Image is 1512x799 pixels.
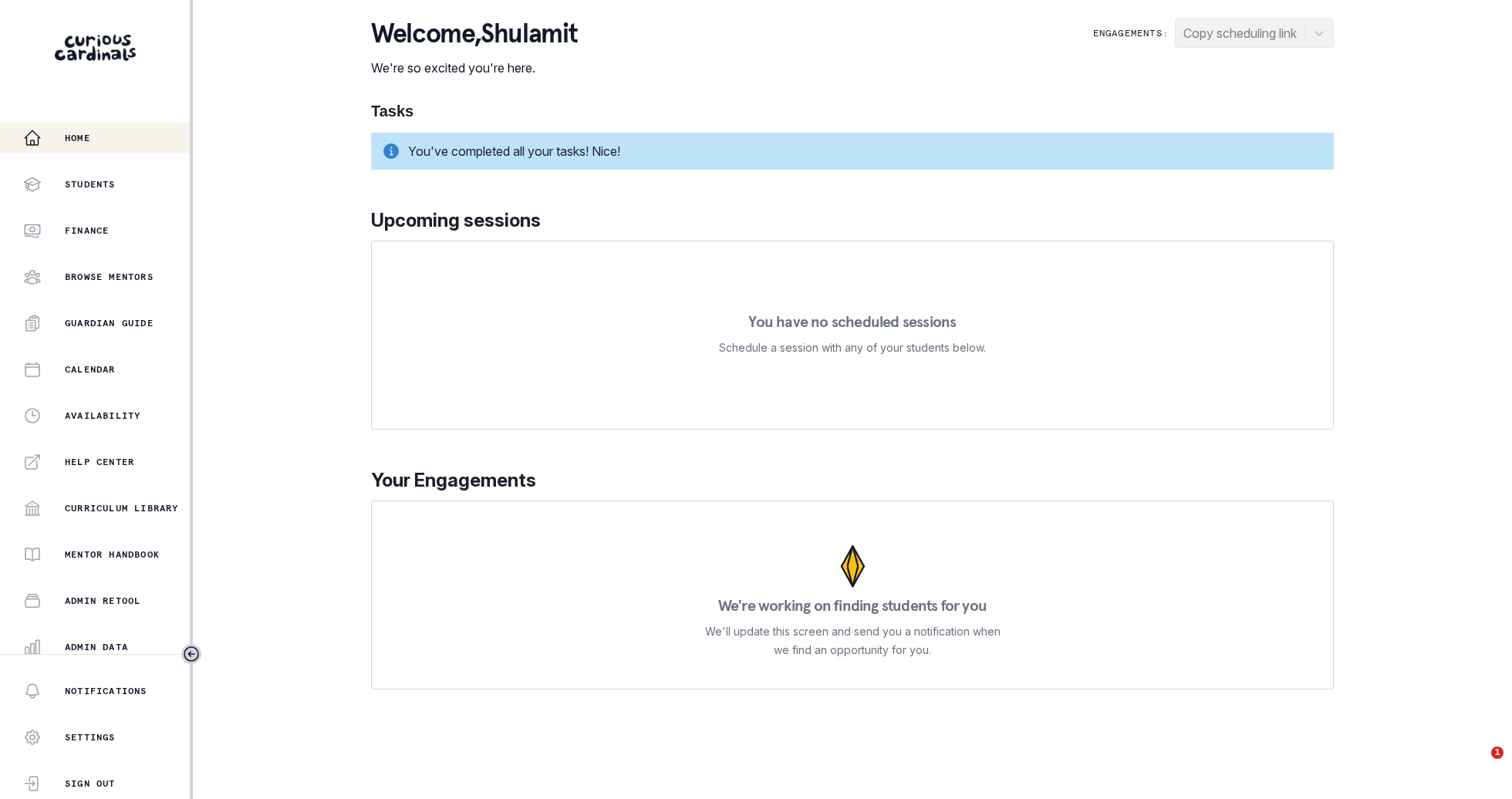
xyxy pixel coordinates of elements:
button: Toggle sidebar [181,644,201,664]
p: Availability [65,410,140,422]
p: Sign Out [65,777,116,790]
p: Students [65,178,116,190]
p: Guardian Guide [65,317,154,329]
p: Admin Data [65,641,128,653]
p: You have no scheduled sessions [748,314,956,329]
p: Welcome , Shulamit [371,19,577,49]
h1: Tasks [371,102,1334,120]
iframe: Intercom live chat [1460,747,1497,784]
p: Mentor Handbook [65,548,160,561]
p: Browse Mentors [65,271,154,283]
p: Home [65,132,90,144]
p: Your Engagements [371,467,1334,494]
p: Schedule a session with any of your students below. [719,339,986,357]
p: We're working on finding students for you [718,598,987,613]
p: Curriculum Library [65,502,179,514]
p: Settings [65,731,116,743]
p: Notifications [65,685,147,697]
p: Admin Retool [65,595,140,607]
p: We're so excited you're here. [371,59,577,77]
p: Finance [65,224,109,237]
p: We'll update this screen and send you a notification when we find an opportunity for you. [704,622,1001,659]
span: 1 [1491,747,1504,759]
p: Help Center [65,456,134,468]
div: You've completed all your tasks! Nice! [371,133,1334,170]
img: Curious Cardinals Logo [55,35,136,61]
p: Calendar [65,363,116,376]
p: Engagements: [1093,27,1169,39]
p: Upcoming sessions [371,207,1334,234]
